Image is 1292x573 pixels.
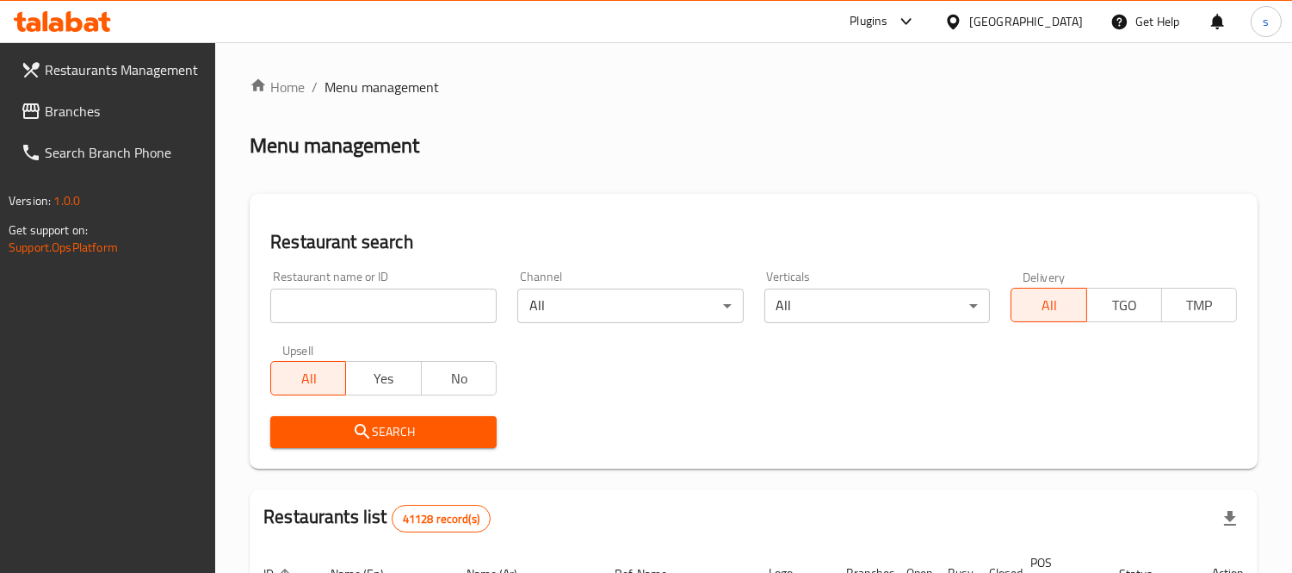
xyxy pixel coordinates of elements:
h2: Menu management [250,132,419,159]
div: All [764,289,991,323]
button: All [270,361,346,395]
button: Search [270,416,497,448]
span: s [1263,12,1269,31]
label: Upsell [282,344,314,356]
a: Branches [7,90,216,132]
div: Export file [1209,498,1251,539]
span: TMP [1169,293,1230,318]
label: Delivery [1023,271,1066,283]
a: Restaurants Management [7,49,216,90]
span: Menu management [325,77,439,97]
button: TMP [1161,288,1237,322]
span: Version: [9,190,51,212]
div: [GEOGRAPHIC_DATA] [969,12,1083,31]
button: TGO [1086,288,1162,322]
a: Support.OpsPlatform [9,236,118,258]
a: Home [250,77,305,97]
h2: Restaurants list [263,504,491,533]
span: No [429,366,490,391]
button: No [421,361,497,395]
span: Restaurants Management [45,59,202,80]
div: Total records count [392,505,491,533]
span: Branches [45,101,202,121]
span: 41128 record(s) [393,511,490,527]
span: TGO [1094,293,1155,318]
div: Plugins [850,11,887,32]
input: Search for restaurant name or ID.. [270,289,497,323]
span: Yes [353,366,414,391]
span: All [1018,293,1079,318]
span: Search [284,421,483,443]
span: Search Branch Phone [45,142,202,163]
span: All [278,366,339,391]
nav: breadcrumb [250,77,1258,97]
a: Search Branch Phone [7,132,216,173]
button: All [1011,288,1086,322]
span: Get support on: [9,219,88,241]
button: Yes [345,361,421,395]
h2: Restaurant search [270,229,1237,255]
div: All [517,289,744,323]
li: / [312,77,318,97]
span: 1.0.0 [53,190,80,212]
